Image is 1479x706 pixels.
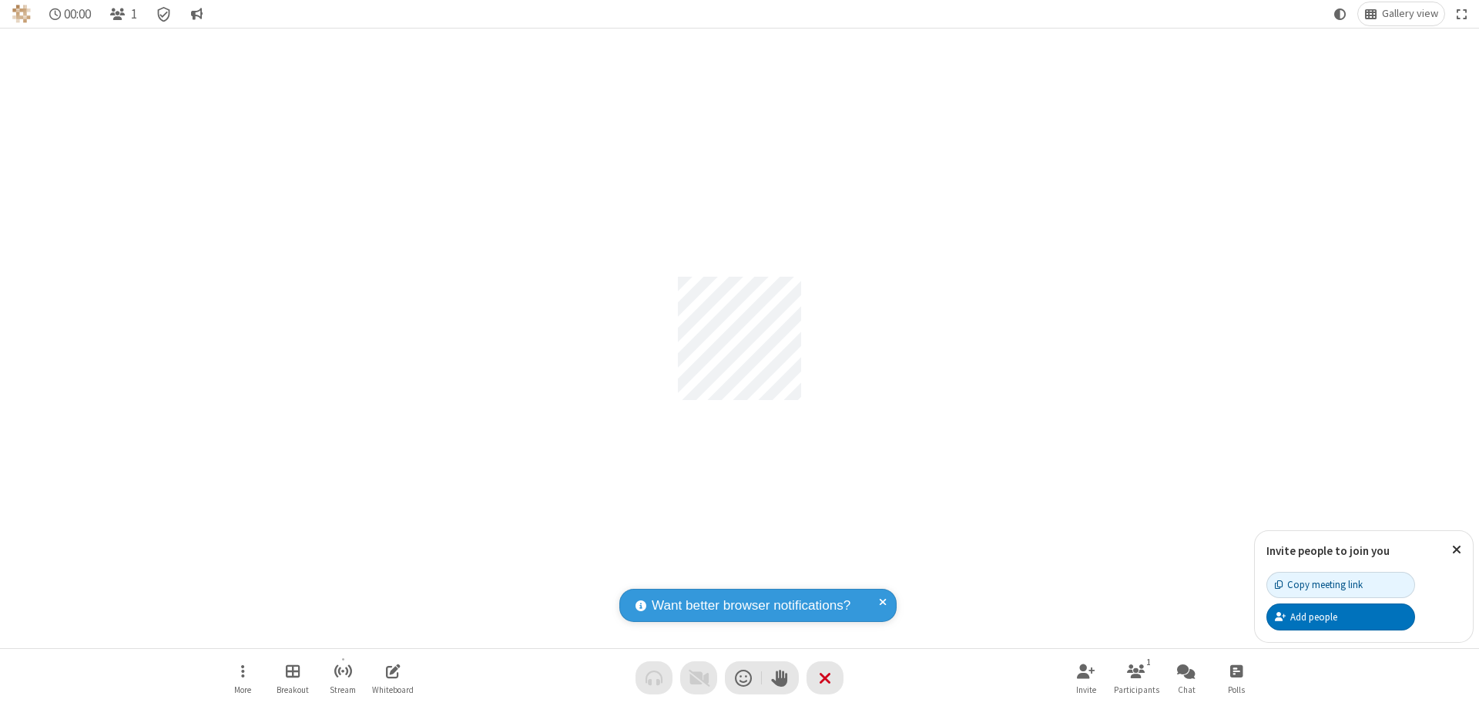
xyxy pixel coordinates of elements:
[1266,603,1415,630] button: Add people
[762,661,799,694] button: Raise hand
[131,7,137,22] span: 1
[807,661,843,694] button: End or leave meeting
[103,2,143,25] button: Open participant list
[220,656,266,700] button: Open menu
[1113,656,1159,700] button: Open participant list
[1163,656,1209,700] button: Open chat
[184,2,209,25] button: Conversation
[370,656,416,700] button: Open shared whiteboard
[680,661,717,694] button: Video
[1076,685,1096,694] span: Invite
[1142,655,1155,669] div: 1
[1266,572,1415,598] button: Copy meeting link
[372,685,414,694] span: Whiteboard
[43,2,98,25] div: Timer
[652,596,850,616] span: Want better browser notifications?
[1228,685,1245,694] span: Polls
[277,685,309,694] span: Breakout
[1358,2,1444,25] button: Change layout
[320,656,366,700] button: Start streaming
[1213,656,1259,700] button: Open poll
[64,7,91,22] span: 00:00
[1450,2,1474,25] button: Fullscreen
[1178,685,1196,694] span: Chat
[1275,577,1363,592] div: Copy meeting link
[1382,8,1438,20] span: Gallery view
[1328,2,1353,25] button: Using system theme
[330,685,356,694] span: Stream
[1063,656,1109,700] button: Invite participants (⌘+Shift+I)
[12,5,31,23] img: QA Selenium DO NOT DELETE OR CHANGE
[234,685,251,694] span: More
[270,656,316,700] button: Manage Breakout Rooms
[1266,543,1390,558] label: Invite people to join you
[636,661,672,694] button: Audio problem - check your Internet connection or call by phone
[149,2,179,25] div: Meeting details Encryption enabled
[725,661,762,694] button: Send a reaction
[1440,531,1473,569] button: Close popover
[1114,685,1159,694] span: Participants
